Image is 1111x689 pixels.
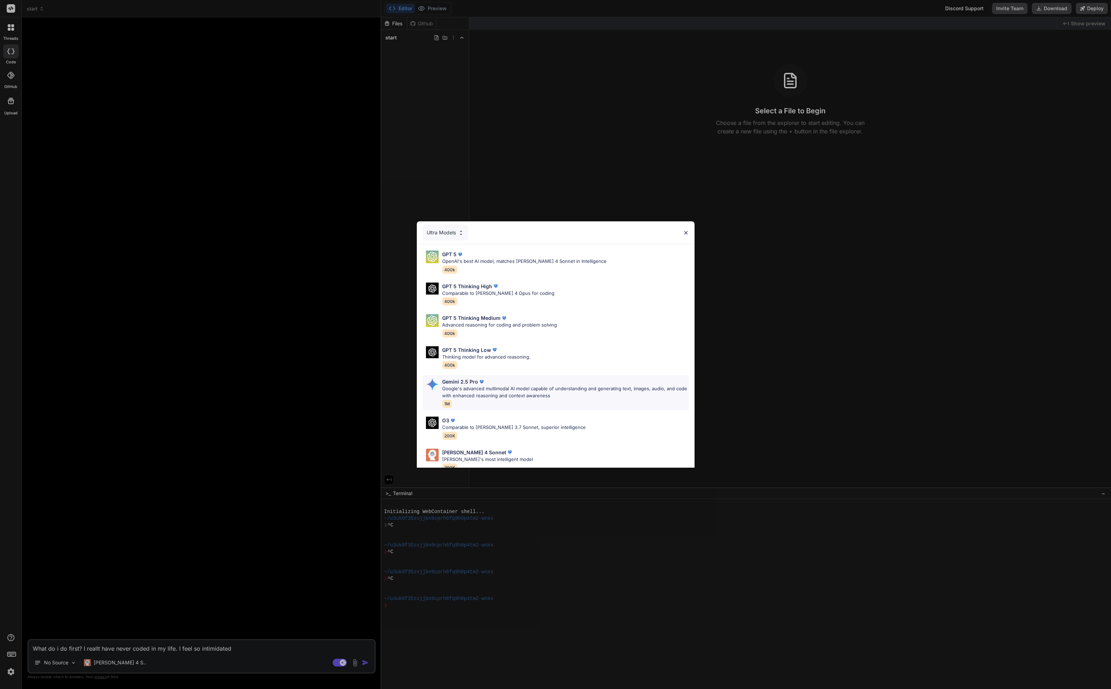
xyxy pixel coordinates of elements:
[442,290,554,297] p: Comparable to [PERSON_NAME] 4 Opus for coding
[426,378,439,391] img: Pick Models
[442,449,506,456] p: [PERSON_NAME] 4 Sonnet
[491,346,498,353] img: premium
[442,297,457,305] span: 400k
[442,463,457,472] span: 200K
[442,361,457,369] span: 400k
[442,354,531,361] p: Thinking model for advanced reasoning.
[501,315,508,322] img: premium
[442,424,586,431] p: Comparable to [PERSON_NAME] 3.7 Sonnet, superior intelligence
[442,417,449,424] p: O3
[422,225,468,240] div: Ultra Models
[426,283,439,295] img: Pick Models
[457,251,464,258] img: premium
[449,417,456,424] img: premium
[458,230,464,236] img: Pick Models
[442,346,491,354] p: GPT 5 Thinking Low
[442,329,457,337] span: 400k
[426,346,439,359] img: Pick Models
[442,283,492,290] p: GPT 5 Thinking High
[442,432,457,440] span: 200K
[442,456,533,463] p: [PERSON_NAME]'s most intelligent model
[442,251,457,258] p: GPT 5
[442,266,457,274] span: 400k
[442,385,689,399] p: Google's advanced multimodal AI model capable of understanding and generating text, images, audio...
[442,258,607,265] p: OpenAI's best AI model, matches [PERSON_NAME] 4 Sonnet in Intelligence
[492,283,499,290] img: premium
[506,449,513,456] img: premium
[683,230,689,236] img: close
[442,378,478,385] p: Gemini 2.5 Pro
[442,400,452,408] span: 1M
[426,449,439,461] img: Pick Models
[442,314,501,322] p: GPT 5 Thinking Medium
[426,314,439,327] img: Pick Models
[426,417,439,429] img: Pick Models
[442,322,557,329] p: Advanced reasoning for coding and problem solving
[478,378,485,385] img: premium
[426,251,439,263] img: Pick Models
